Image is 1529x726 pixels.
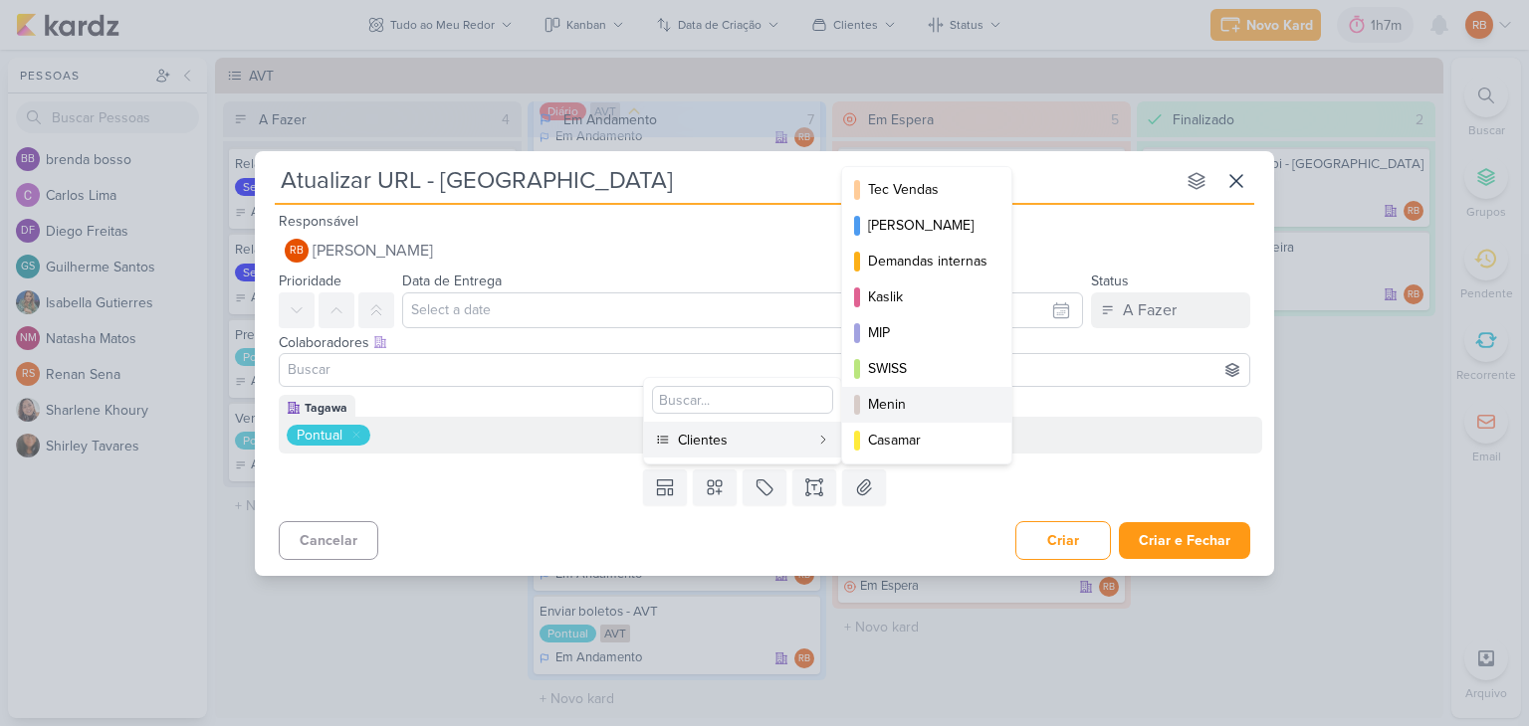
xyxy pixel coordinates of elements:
div: Tagawa [305,399,347,417]
div: Pontual [297,425,342,446]
div: Menin [868,394,987,415]
button: SWISS [842,351,1011,387]
label: Prioridade [279,272,341,289]
button: Cancelar [279,521,378,560]
div: Rogerio Bispo [285,239,309,263]
label: Data de Entrega [402,272,502,289]
button: Demandas internas [842,244,1011,279]
button: Casamar [842,423,1011,458]
button: Kaslik [842,279,1011,315]
input: Kard Sem Título [275,163,1175,199]
button: A Fazer [1091,292,1250,328]
div: SWISS [868,358,987,379]
div: Kaslik [868,286,987,307]
label: Status [1091,272,1129,289]
div: Clientes [678,430,809,451]
span: [PERSON_NAME] [313,239,433,263]
button: Clientes [644,422,841,457]
button: MIP [842,315,1011,351]
div: A Fazer [1123,298,1177,322]
input: Select a date [402,292,1083,328]
div: Casamar [868,430,987,451]
p: RB [290,246,304,257]
div: MIP [868,322,987,343]
input: Buscar... [652,386,833,414]
input: Buscar [284,358,1245,382]
button: RB [PERSON_NAME] [279,233,1250,269]
div: [PERSON_NAME] [868,215,987,236]
button: Criar [1015,521,1111,560]
button: Criar e Fechar [1119,522,1250,559]
button: [PERSON_NAME] [842,208,1011,244]
div: Colaboradores [279,332,1250,353]
button: Menin [842,387,1011,423]
div: Demandas internas [868,251,987,272]
label: Responsável [279,213,358,230]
